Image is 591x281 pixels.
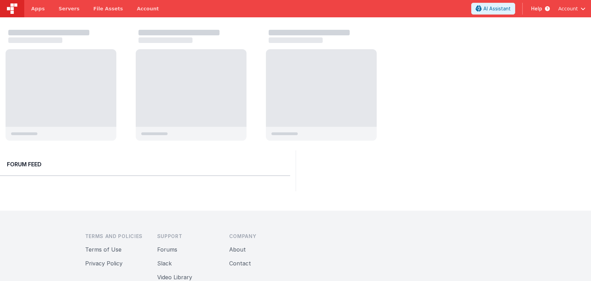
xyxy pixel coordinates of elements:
[229,259,251,267] button: Contact
[229,245,246,254] button: About
[85,246,122,253] a: Terms of Use
[157,233,218,240] h3: Support
[558,5,578,12] span: Account
[229,246,246,253] a: About
[85,260,123,267] a: Privacy Policy
[471,3,515,15] button: AI Assistant
[157,259,172,267] button: Slack
[59,5,79,12] span: Servers
[85,233,146,240] h3: Terms and Policies
[229,233,290,240] h3: Company
[531,5,542,12] span: Help
[157,260,172,267] a: Slack
[558,5,585,12] button: Account
[7,160,283,168] h2: Forum Feed
[483,5,511,12] span: AI Assistant
[93,5,123,12] span: File Assets
[31,5,45,12] span: Apps
[157,245,177,254] button: Forums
